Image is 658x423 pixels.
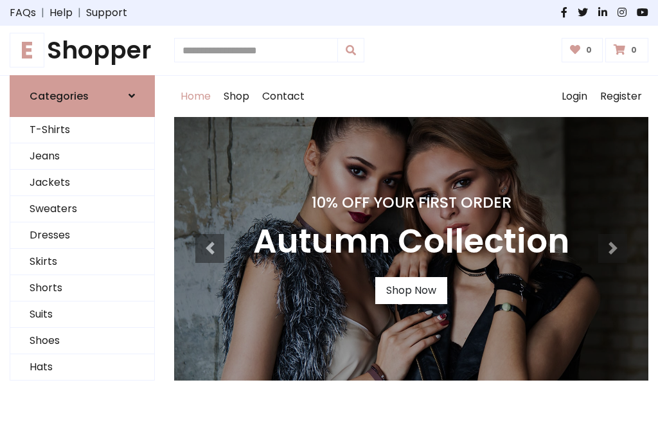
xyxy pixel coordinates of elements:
a: Shop Now [375,277,447,304]
a: Login [555,76,594,117]
a: Home [174,76,217,117]
a: Dresses [10,222,154,249]
a: FAQs [10,5,36,21]
a: T-Shirts [10,117,154,143]
a: Shop [217,76,256,117]
span: E [10,33,44,67]
a: EShopper [10,36,155,65]
span: 0 [628,44,640,56]
a: 0 [605,38,648,62]
a: Jeans [10,143,154,170]
a: Contact [256,76,311,117]
span: 0 [583,44,595,56]
span: | [36,5,49,21]
span: | [73,5,86,21]
a: Shorts [10,275,154,301]
a: Suits [10,301,154,328]
a: Jackets [10,170,154,196]
a: Register [594,76,648,117]
h1: Shopper [10,36,155,65]
a: Help [49,5,73,21]
a: Hats [10,354,154,381]
a: Support [86,5,127,21]
a: Shoes [10,328,154,354]
a: 0 [562,38,603,62]
h3: Autumn Collection [253,222,569,262]
a: Skirts [10,249,154,275]
h4: 10% Off Your First Order [253,194,569,212]
h6: Categories [30,90,89,102]
a: Sweaters [10,196,154,222]
a: Categories [10,75,155,117]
